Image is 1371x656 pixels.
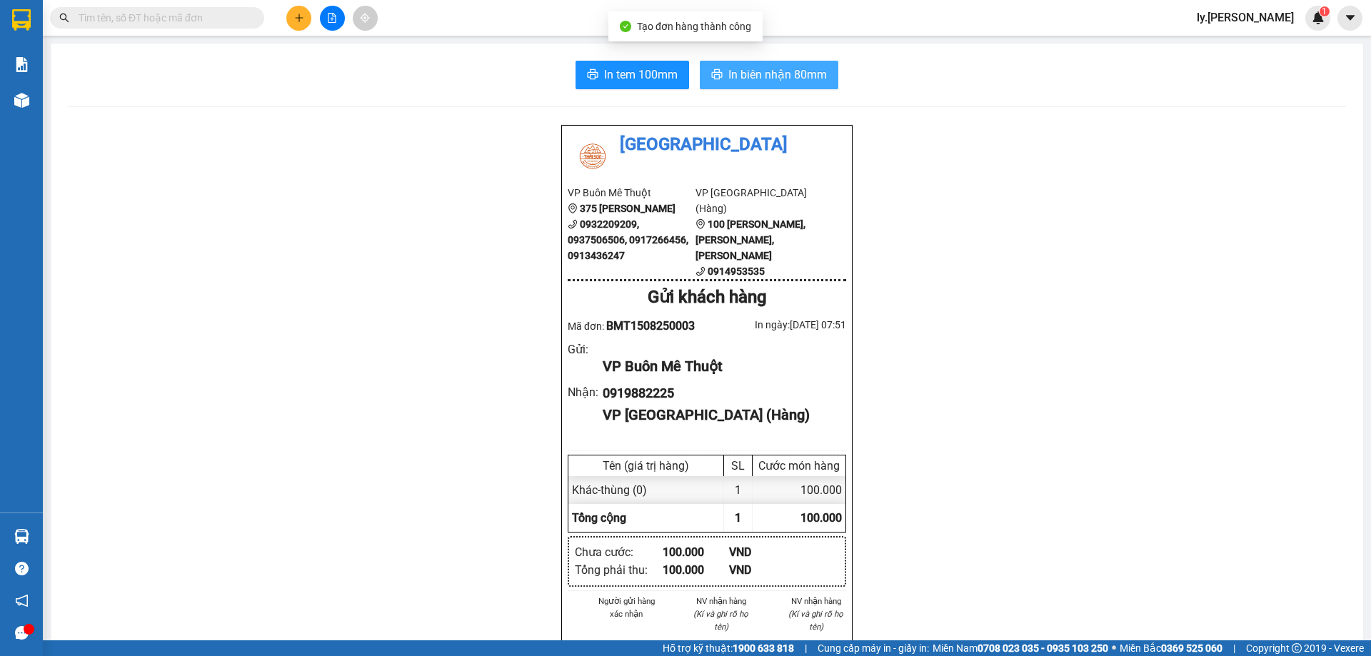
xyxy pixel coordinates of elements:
[568,383,603,401] div: Nhận :
[603,383,835,403] div: 0919882225
[1120,640,1222,656] span: Miền Bắc
[728,459,748,473] div: SL
[604,66,678,84] span: In tem 100mm
[327,13,337,23] span: file-add
[79,10,247,26] input: Tìm tên, số ĐT hoặc mã đơn
[693,609,748,632] i: (Kí và ghi rõ họ tên)
[785,595,846,607] li: NV nhận hàng
[15,626,29,640] span: message
[1344,11,1357,24] span: caret-down
[695,266,705,276] span: phone
[788,609,843,632] i: (Kí và ghi rõ họ tên)
[572,483,647,497] span: Khác - thùng (0)
[14,93,29,108] img: warehouse-icon
[733,642,794,654] strong: 1900 633 818
[568,219,578,229] span: phone
[568,131,618,181] img: logo.jpg
[587,69,598,82] span: printer
[695,219,705,229] span: environment
[575,543,663,561] div: Chưa cước :
[1161,642,1222,654] strong: 0369 525 060
[576,61,689,89] button: printerIn tem 100mm
[568,218,688,261] b: 0932209209, 0937506506, 0917266456, 0913436247
[663,543,729,561] div: 100.000
[596,595,657,620] li: Người gửi hàng xác nhận
[568,131,846,158] li: [GEOGRAPHIC_DATA]
[620,21,631,32] span: check-circle
[663,640,794,656] span: Hỗ trợ kỹ thuật:
[663,561,729,579] div: 100.000
[1292,643,1302,653] span: copyright
[1337,6,1362,31] button: caret-down
[691,595,752,607] li: NV nhận hàng
[637,21,751,32] span: Tạo đơn hàng thành công
[756,459,842,473] div: Cước món hàng
[800,511,842,525] span: 100.000
[978,642,1108,654] strong: 0708 023 035 - 0935 103 250
[353,6,378,31] button: aim
[568,340,603,358] div: Gửi :
[753,476,845,504] div: 100.000
[700,61,838,89] button: printerIn biên nhận 80mm
[568,203,578,213] span: environment
[360,13,370,23] span: aim
[708,266,765,277] b: 0914953535
[568,284,846,311] div: Gửi khách hàng
[1320,6,1330,16] sup: 1
[724,476,753,504] div: 1
[735,511,741,525] span: 1
[1322,6,1327,16] span: 1
[14,57,29,72] img: solution-icon
[695,218,805,261] b: 100 [PERSON_NAME], [PERSON_NAME], [PERSON_NAME]
[603,404,835,426] div: VP [GEOGRAPHIC_DATA] (Hàng)
[1312,11,1325,24] img: icon-new-feature
[575,561,663,579] div: Tổng phải thu :
[729,561,795,579] div: VND
[1233,640,1235,656] span: |
[603,355,835,378] div: VP Buôn Mê Thuột
[729,543,795,561] div: VND
[1185,9,1305,26] span: ly.[PERSON_NAME]
[580,203,676,214] b: 375 [PERSON_NAME]
[59,13,69,23] span: search
[818,640,929,656] span: Cung cấp máy in - giấy in:
[606,319,695,333] span: BMT1508250003
[707,317,846,333] div: In ngày: [DATE] 07:51
[1112,645,1116,651] span: ⚪️
[728,66,827,84] span: In biên nhận 80mm
[695,185,823,216] li: VP [GEOGRAPHIC_DATA] (Hàng)
[711,69,723,82] span: printer
[14,529,29,544] img: warehouse-icon
[933,640,1108,656] span: Miền Nam
[572,459,720,473] div: Tên (giá trị hàng)
[568,317,707,335] div: Mã đơn:
[12,9,31,31] img: logo-vxr
[286,6,311,31] button: plus
[805,640,807,656] span: |
[294,13,304,23] span: plus
[15,594,29,607] span: notification
[15,562,29,575] span: question-circle
[572,511,626,525] span: Tổng cộng
[568,185,695,201] li: VP Buôn Mê Thuột
[320,6,345,31] button: file-add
